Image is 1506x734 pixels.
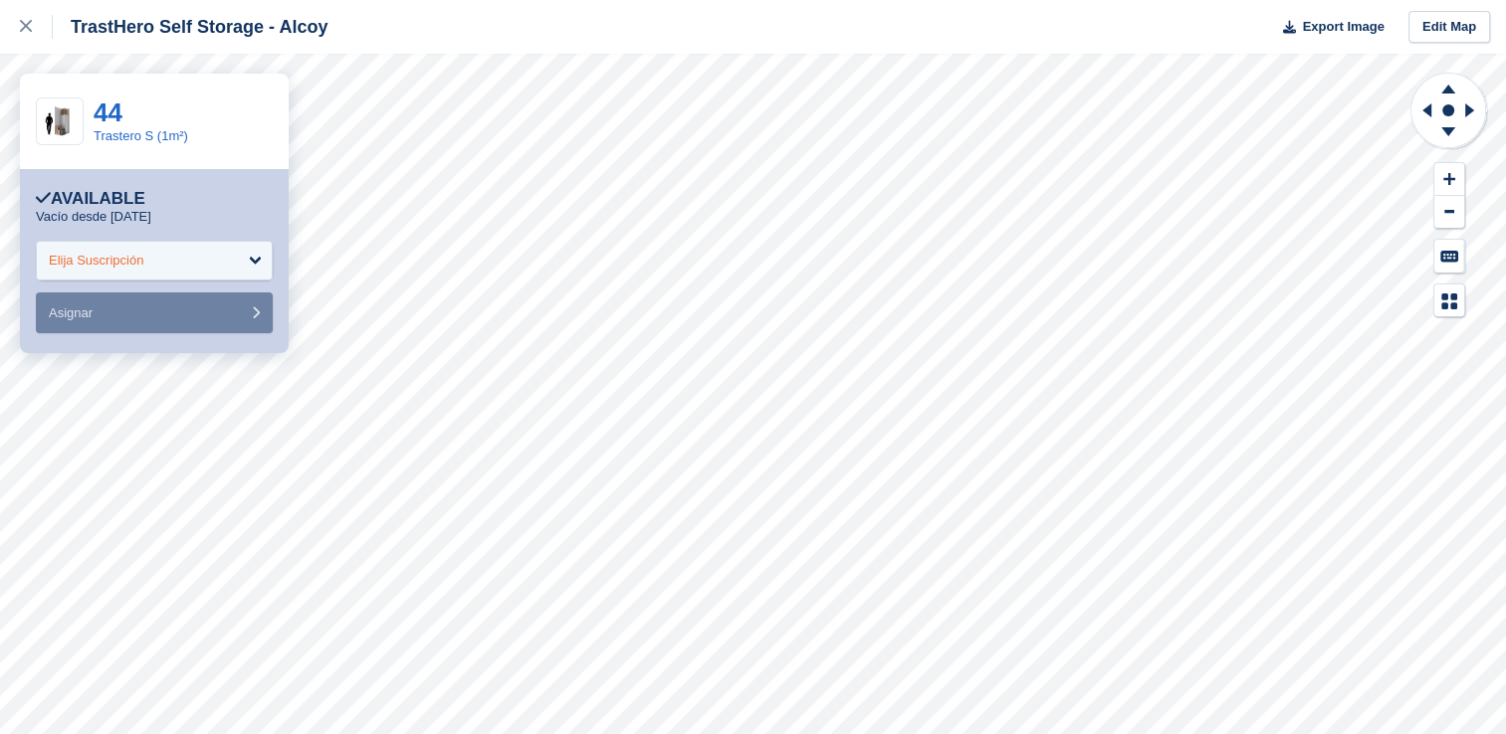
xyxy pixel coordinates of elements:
a: Edit Map [1408,11,1490,44]
a: Trastero S (1m²) [94,128,188,143]
a: 44 [94,97,122,127]
img: 10-sqft-unit.jpg [37,104,83,139]
div: Available [36,189,145,209]
button: Zoom Out [1434,196,1464,229]
p: Vacío desde [DATE] [36,209,151,225]
div: Elija Suscripción [49,251,143,271]
span: Asignar [49,305,93,320]
span: Export Image [1302,17,1384,37]
button: Zoom In [1434,163,1464,196]
div: TrastHero Self Storage - Alcoy [53,15,327,39]
button: Map Legend [1434,284,1464,317]
button: Keyboard Shortcuts [1434,240,1464,273]
button: Asignar [36,292,273,333]
button: Export Image [1271,11,1385,44]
